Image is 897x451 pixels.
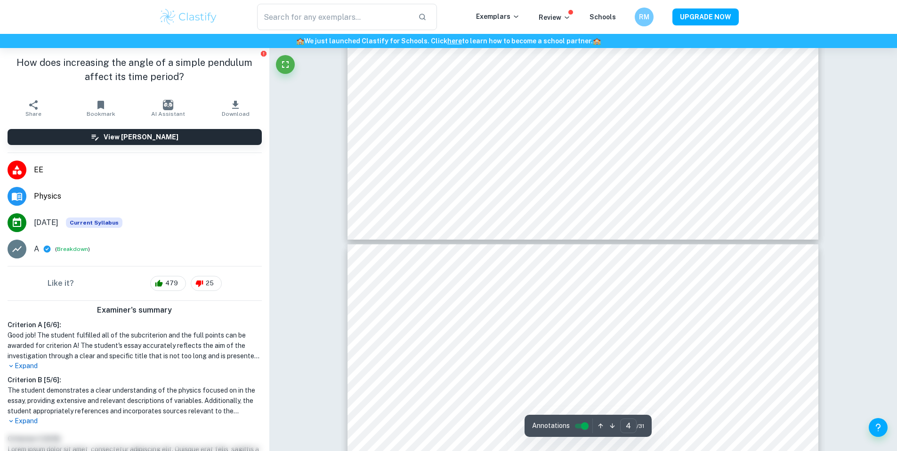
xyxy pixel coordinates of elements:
span: 🏫 [593,37,601,45]
span: AI Assistant [151,111,185,117]
button: Fullscreen [276,55,295,74]
p: Exemplars [476,11,520,22]
span: [DATE] [34,217,58,228]
input: Search for any exemplars... [257,4,411,30]
span: Current Syllabus [66,217,122,228]
button: AI Assistant [135,95,202,121]
span: EE [34,164,262,176]
h1: The student demonstrates a clear understanding of the physics focused on in the essay, providing ... [8,385,262,416]
button: Bookmark [67,95,135,121]
h1: How does increasing the angle of a simple pendulum affect its time period? [8,56,262,84]
a: Schools [590,13,616,21]
h6: Criterion A [ 6 / 6 ]: [8,320,262,330]
span: Bookmark [87,111,115,117]
button: Breakdown [57,245,88,253]
button: Help and Feedback [869,418,888,437]
h6: View [PERSON_NAME] [104,132,178,142]
span: 25 [201,279,219,288]
span: / 31 [637,422,644,430]
h6: We just launched Clastify for Schools. Click to learn how to become a school partner. [2,36,895,46]
span: ( ) [55,245,90,254]
h6: Examiner's summary [4,305,266,316]
div: This exemplar is based on the current syllabus. Feel free to refer to it for inspiration/ideas wh... [66,217,122,228]
span: Physics [34,191,262,202]
div: 479 [150,276,186,291]
button: UPGRADE NOW [672,8,739,25]
button: Report issue [260,50,267,57]
a: here [447,37,462,45]
h1: Good job! The student fulfilled all of the subcriterion and the full points can be awarded for cr... [8,330,262,361]
p: Review [539,12,571,23]
h6: Criterion B [ 5 / 6 ]: [8,375,262,385]
span: Share [25,111,41,117]
p: Expand [8,361,262,371]
span: 479 [160,279,183,288]
div: 25 [191,276,222,291]
span: Download [222,111,250,117]
button: RM [635,8,654,26]
img: AI Assistant [163,100,173,110]
span: 🏫 [296,37,304,45]
button: View [PERSON_NAME] [8,129,262,145]
span: Annotations [532,421,570,431]
h6: Like it? [48,278,74,289]
p: A [34,243,39,255]
p: Expand [8,416,262,426]
img: Clastify logo [159,8,218,26]
button: Download [202,95,269,121]
h6: RM [638,12,649,22]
